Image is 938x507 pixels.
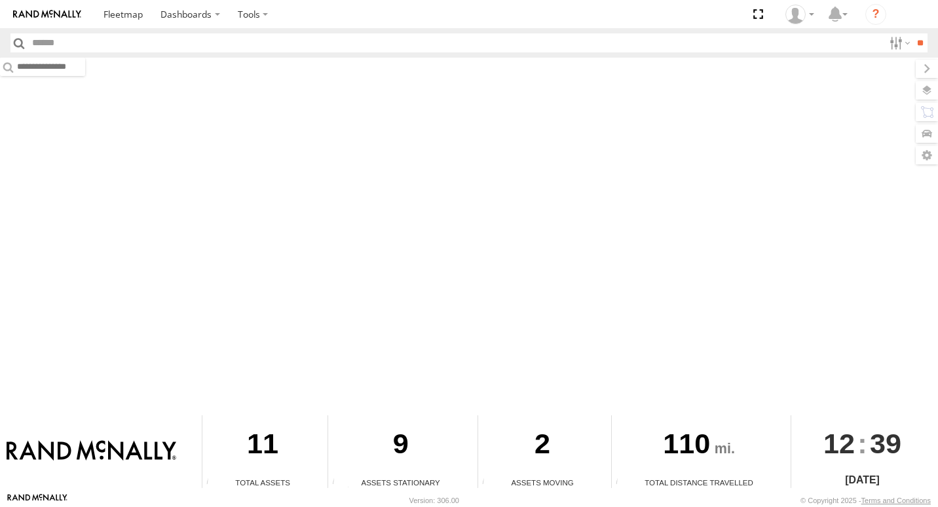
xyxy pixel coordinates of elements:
span: 39 [870,415,901,472]
div: Assets Moving [478,477,607,488]
div: : [791,415,933,472]
div: Total Distance Travelled [612,477,786,488]
label: Map Settings [916,146,938,164]
label: Search Filter Options [884,33,912,52]
div: Total distance travelled by all assets within specified date range and applied filters [612,478,631,488]
i: ? [865,4,886,25]
div: Version: 306.00 [409,497,459,504]
a: Visit our Website [7,494,67,507]
div: © Copyright 2025 - [800,497,931,504]
div: 11 [202,415,323,477]
div: 2 [478,415,607,477]
div: 9 [328,415,473,477]
div: Total number of Enabled Assets [202,478,222,488]
span: 12 [823,415,855,472]
div: [DATE] [791,472,933,488]
div: Assets Stationary [328,477,473,488]
a: Terms and Conditions [861,497,931,504]
img: Rand McNally [7,440,176,462]
div: 110 [612,415,786,477]
div: Total number of assets current stationary. [328,478,348,488]
div: Total Assets [202,477,323,488]
img: rand-logo.svg [13,10,81,19]
div: Total number of assets current in transit. [478,478,498,488]
div: Valeo Dash [781,5,819,24]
